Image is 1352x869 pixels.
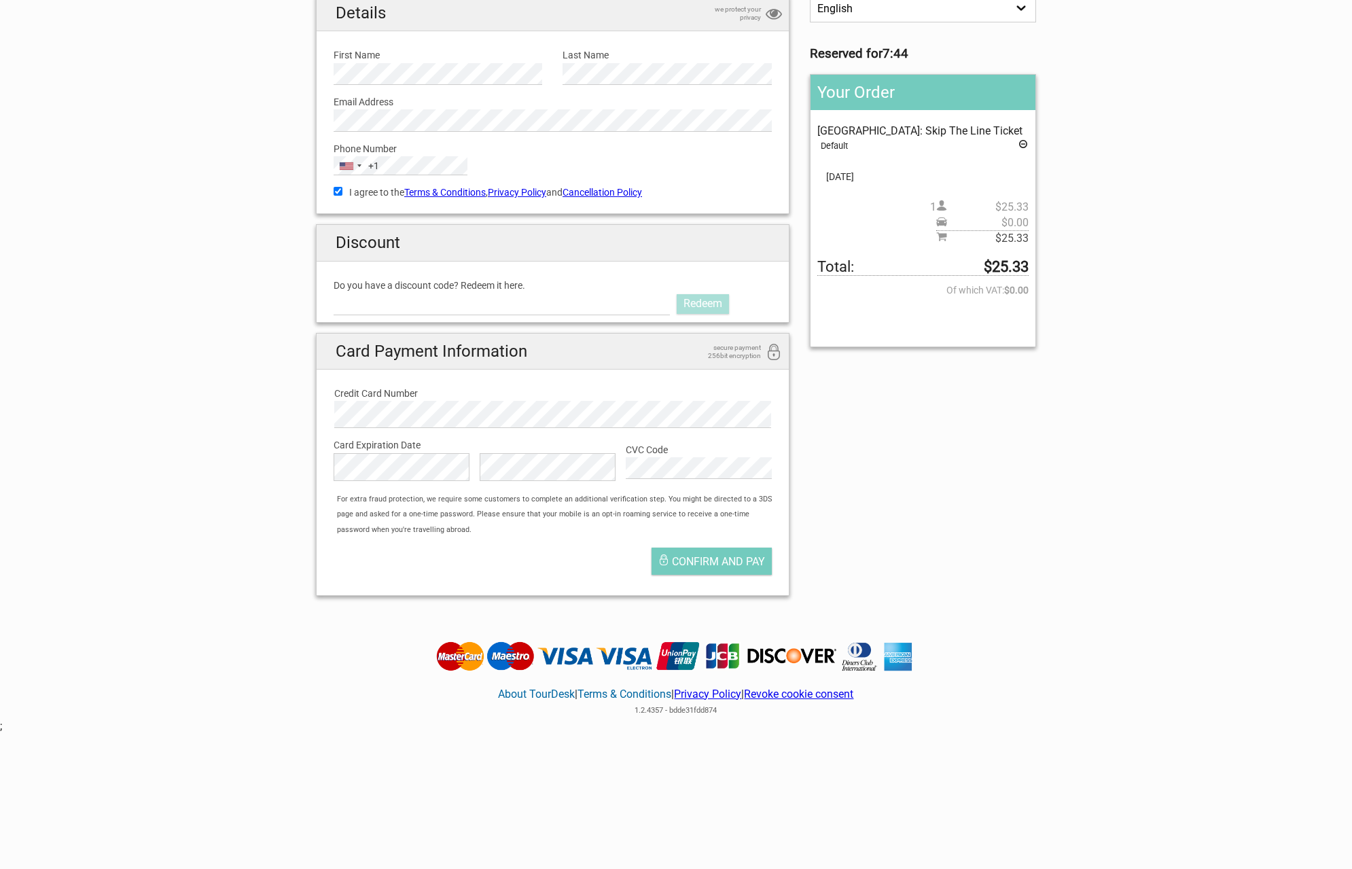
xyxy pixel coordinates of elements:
span: $25.33 [947,200,1029,215]
i: privacy protection [766,5,782,24]
a: About TourDesk [498,688,575,700]
strong: 7:44 [883,46,908,61]
h2: Discount [317,225,789,261]
span: Confirm and pay [672,555,765,568]
span: $0.00 [947,215,1029,230]
span: Total to be paid [817,260,1029,275]
h2: Card Payment Information [317,334,789,370]
label: Do you have a discount code? Redeem it here. [334,278,772,293]
label: Last Name [563,48,771,63]
span: 1 person(s) [930,200,1029,215]
a: Cancellation Policy [563,187,642,198]
span: [DATE] [817,169,1029,184]
h2: Your Order [811,75,1035,110]
span: 1.2.4357 - bdde31fdd874 [635,706,717,715]
span: we protect your privacy [693,5,761,22]
div: For extra fraud protection, we require some customers to complete an additional verification step... [330,492,789,537]
span: Subtotal [936,230,1029,246]
span: Pickup price [936,215,1029,230]
span: Of which VAT: [817,283,1029,298]
button: Confirm and pay [652,548,772,575]
a: Privacy Policy [488,187,546,198]
a: Revoke cookie consent [744,688,853,700]
h3: Reserved for [810,46,1036,61]
strong: $25.33 [984,260,1029,274]
button: Open LiveChat chat widget [156,21,173,37]
span: $25.33 [947,231,1029,246]
a: Terms & Conditions [577,688,671,700]
label: CVC Code [626,442,772,457]
strong: $0.00 [1004,283,1029,298]
label: First Name [334,48,542,63]
p: We're away right now. Please check back later! [19,24,154,35]
label: Card Expiration Date [334,438,772,453]
button: Selected country [334,157,379,175]
span: [GEOGRAPHIC_DATA]: Skip The Line Ticket [817,124,1022,137]
label: Credit Card Number [334,386,771,401]
a: Terms & Conditions [404,187,486,198]
label: Phone Number [334,141,772,156]
label: Email Address [334,94,772,109]
span: secure payment 256bit encryption [693,344,761,360]
a: Redeem [677,294,729,313]
div: | | | [433,672,920,719]
div: Default [821,139,1029,154]
i: 256bit encryption [766,344,782,362]
a: Privacy Policy [674,688,741,700]
label: I agree to the , and [334,185,772,200]
div: +1 [368,158,379,173]
img: Tourdesk accepts [433,641,920,672]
